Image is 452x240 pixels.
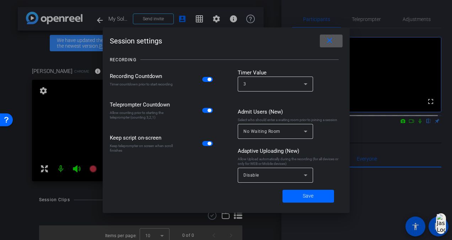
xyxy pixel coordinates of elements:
[243,173,259,178] span: Disable
[238,118,343,122] div: Select who should enter a waiting room prior to joining a session
[238,108,343,116] div: Admit Users (New)
[110,72,176,80] div: Recording Countdown
[110,82,176,87] div: Timer countdown prior to start recording
[325,36,334,45] mat-icon: close
[303,192,313,200] span: Save
[238,147,343,155] div: Adaptive Uploading (New)
[110,110,176,120] div: Allow counting prior to starting the teleprompter (counting 3,2,1)
[110,101,176,109] div: Teleprompter Countdown
[238,69,343,77] div: Timer Value
[243,82,246,87] span: 3
[282,190,334,203] button: Save
[238,157,343,166] div: Allow Upload automatically during the recording (for all devices or only for WEB or Mobile devices)
[110,134,176,142] div: Keep script on-screen
[110,56,136,63] div: RECORDING
[243,129,280,134] span: No Waiting Room
[110,51,343,69] openreel-title-line: RECORDING
[110,144,176,153] div: Keep teleprompter on screen when scroll finishes
[110,35,343,47] div: Session settings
